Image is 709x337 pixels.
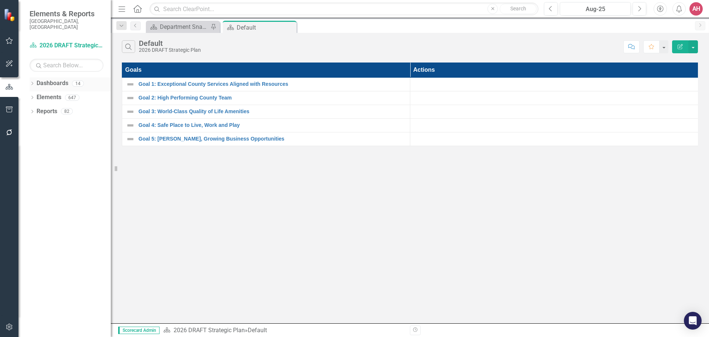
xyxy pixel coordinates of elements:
td: Double-Click to Edit Right Click for Context Menu [122,91,410,105]
span: Elements & Reports [30,9,103,18]
div: Default [237,23,295,32]
img: Not Defined [126,135,135,144]
div: Aug-25 [562,5,628,14]
img: Not Defined [126,107,135,116]
img: ClearPoint Strategy [4,9,17,21]
div: 14 [72,80,84,87]
a: Elements [37,93,61,102]
td: Double-Click to Edit Right Click for Context Menu [122,132,410,146]
div: Open Intercom Messenger [684,312,702,330]
a: 2026 DRAFT Strategic Plan [174,327,245,334]
a: Reports [37,107,57,116]
div: Default [139,39,201,47]
div: 647 [65,94,79,101]
div: » [163,326,404,335]
td: Double-Click to Edit Right Click for Context Menu [122,118,410,132]
small: [GEOGRAPHIC_DATA], [GEOGRAPHIC_DATA] [30,18,103,30]
a: Goal 2: High Performing County Team [138,95,406,101]
img: Not Defined [126,121,135,130]
input: Search ClearPoint... [150,3,538,16]
img: Not Defined [126,80,135,89]
a: Dashboards [37,79,68,88]
td: Double-Click to Edit Right Click for Context Menu [122,77,410,91]
div: 2026 DRAFT Strategic Plan [139,47,201,53]
a: 2026 DRAFT Strategic Plan [30,41,103,50]
button: Aug-25 [560,2,631,16]
a: Goal 4: Safe Place to Live, Work and Play [138,122,406,128]
span: Search [510,6,526,11]
img: Not Defined [126,94,135,102]
a: Goal 3: World-Class Quality of Life Amenities [138,109,406,114]
button: Search [500,4,537,14]
div: Department Snapshot [160,22,209,31]
td: Double-Click to Edit Right Click for Context Menu [122,105,410,118]
button: AH [689,2,703,16]
a: Goal 1: Exceptional County Services Aligned with Resources [138,81,406,87]
span: Scorecard Admin [118,327,160,334]
a: Department Snapshot [148,22,209,31]
input: Search Below... [30,59,103,72]
div: Default [248,327,267,334]
div: 82 [61,108,73,115]
a: Goal 5: [PERSON_NAME], Growing Business Opportunities [138,136,406,142]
